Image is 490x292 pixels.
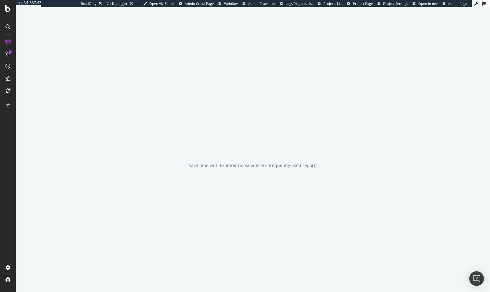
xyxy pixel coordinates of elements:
[448,1,467,6] span: Admin Page
[107,1,129,6] div: Viz Debugger:
[383,1,408,6] span: Project Settings
[185,1,214,6] span: Admin Crawl Page
[469,271,484,286] div: Open Intercom Messenger
[231,131,275,153] div: animation
[81,1,97,6] div: ReadOnly:
[353,1,373,6] span: Project Page
[318,1,343,6] a: Projects List
[280,1,313,6] a: Logs Projects List
[377,1,408,6] a: Project Settings
[189,162,318,169] div: Save time with Explorer bookmarks for frequently used reports
[149,1,174,6] span: Open Viz Editor
[242,1,275,6] a: Admin Crawl List
[143,1,174,6] a: Open Viz Editor
[248,1,275,6] span: Admin Crawl List
[418,1,438,6] span: Open in dev
[323,1,343,6] span: Projects List
[224,1,238,6] span: Webflow
[442,1,467,6] a: Admin Page
[347,1,373,6] a: Project Page
[285,1,313,6] span: Logs Projects List
[218,1,238,6] a: Webflow
[179,1,214,6] a: Admin Crawl Page
[412,1,438,6] a: Open in dev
